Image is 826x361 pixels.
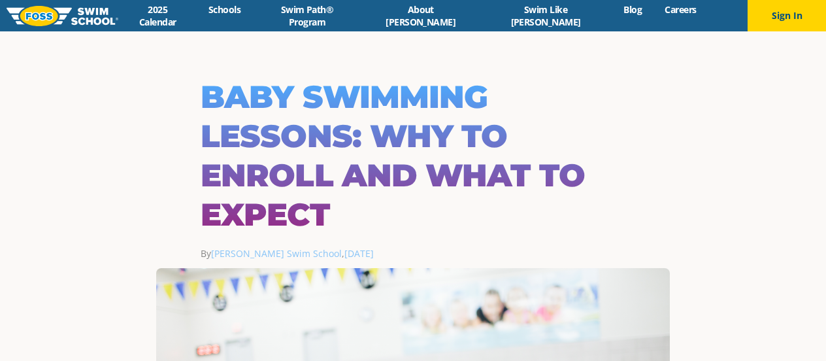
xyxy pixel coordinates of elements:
a: About [PERSON_NAME] [362,3,479,28]
span: , [342,247,374,260]
a: [DATE] [344,247,374,260]
a: Schools [197,3,252,16]
a: Blog [612,3,653,16]
span: By [201,247,342,260]
a: Swim Like [PERSON_NAME] [479,3,612,28]
a: Swim Path® Program [252,3,363,28]
h1: Baby swimming lessons: Why to enroll and what to expect [201,77,625,234]
a: [PERSON_NAME] Swim School [211,247,342,260]
img: FOSS Swim School Logo [7,6,118,26]
a: Careers [653,3,708,16]
a: 2025 Calendar [118,3,197,28]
